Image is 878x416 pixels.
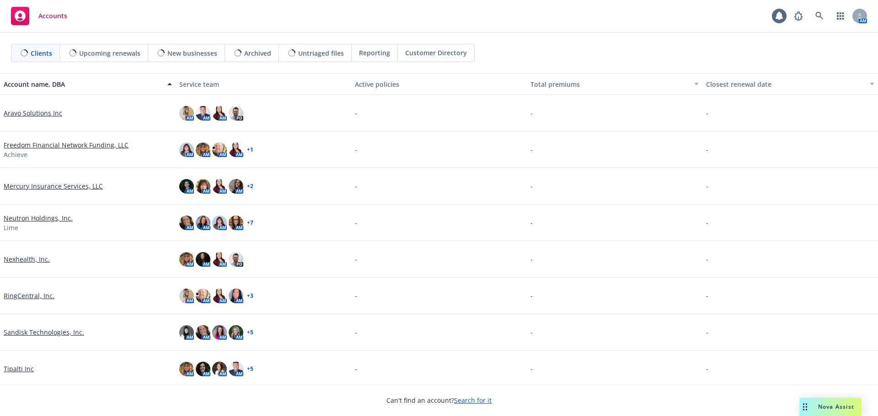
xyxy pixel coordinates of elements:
[818,403,854,411] span: Nova Assist
[799,398,862,416] button: Nova Assist
[179,289,194,303] img: photo
[212,325,227,340] img: photo
[355,79,523,89] div: Active policies
[229,106,243,121] img: photo
[229,142,243,157] img: photo
[831,7,850,25] a: Switch app
[212,362,227,376] img: photo
[789,7,808,25] a: Report a Bug
[530,291,533,300] span: -
[4,140,128,150] a: Freedom Financial Network Funding, LLC
[355,108,357,118] span: -
[530,327,533,337] span: -
[247,184,253,189] a: + 2
[212,142,227,157] img: photo
[229,289,243,303] img: photo
[196,289,210,303] img: photo
[4,327,84,337] a: Sandisk Technologies, Inc.
[799,398,811,416] div: Drag to move
[167,48,217,58] span: New businesses
[454,396,492,405] a: Search for it
[247,366,253,372] a: + 5
[196,142,210,157] img: photo
[810,7,829,25] a: Search
[179,179,194,194] img: photo
[530,108,533,118] span: -
[706,108,708,118] span: -
[4,364,34,374] a: Tipalti Inc
[530,145,533,154] span: -
[247,330,253,335] a: + 5
[179,216,194,230] img: photo
[196,362,210,376] img: photo
[212,216,227,230] img: photo
[355,291,357,300] span: -
[196,106,210,121] img: photo
[247,147,253,153] a: + 1
[355,218,357,227] span: -
[706,364,708,374] span: -
[212,289,227,303] img: photo
[355,145,357,154] span: -
[4,291,54,300] a: RingCentral, Inc.
[212,179,227,194] img: photo
[247,220,253,226] a: + 7
[351,73,527,95] button: Active policies
[4,108,62,118] a: Aravo Solutions Inc
[405,48,467,58] span: Customer Directory
[355,327,357,337] span: -
[530,364,533,374] span: -
[386,395,492,405] span: Can't find an account?
[38,12,67,20] span: Accounts
[706,181,708,191] span: -
[179,142,194,157] img: photo
[79,48,140,58] span: Upcoming renewals
[179,325,194,340] img: photo
[4,150,27,159] span: Achieve
[530,254,533,264] span: -
[247,293,253,299] a: + 3
[706,291,708,300] span: -
[355,181,357,191] span: -
[706,79,864,89] div: Closest renewal date
[706,218,708,227] span: -
[530,79,689,89] div: Total premiums
[212,252,227,267] img: photo
[530,181,533,191] span: -
[706,327,708,337] span: -
[527,73,702,95] button: Total premiums
[229,252,243,267] img: photo
[196,252,210,267] img: photo
[244,48,271,58] span: Archived
[179,79,348,89] div: Service team
[530,218,533,227] span: -
[359,48,390,58] span: Reporting
[4,181,103,191] a: Mercury Insurance Services, LLC
[176,73,351,95] button: Service team
[7,3,71,29] a: Accounts
[229,216,243,230] img: photo
[229,179,243,194] img: photo
[196,325,210,340] img: photo
[179,362,194,376] img: photo
[212,106,227,121] img: photo
[4,254,50,264] a: Nexhealth, Inc.
[706,254,708,264] span: -
[179,106,194,121] img: photo
[355,364,357,374] span: -
[229,362,243,376] img: photo
[196,179,210,194] img: photo
[4,213,73,223] a: Neutron Holdings, Inc.
[31,48,52,58] span: Clients
[4,223,18,232] span: Lime
[229,325,243,340] img: photo
[355,254,357,264] span: -
[179,252,194,267] img: photo
[702,73,878,95] button: Closest renewal date
[298,48,344,58] span: Untriaged files
[4,79,162,89] div: Account name, DBA
[196,216,210,230] img: photo
[706,145,708,154] span: -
